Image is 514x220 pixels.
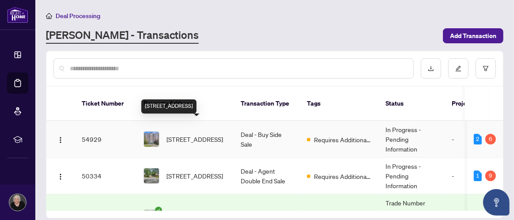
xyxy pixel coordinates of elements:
td: In Progress - Pending Information [378,158,445,194]
td: 50334 [75,158,136,194]
span: Requires Additional Docs [314,135,371,144]
span: Add Transaction [450,29,496,43]
button: Add Transaction [443,28,503,43]
span: filter [483,65,489,72]
td: - [445,121,498,158]
button: filter [476,58,496,79]
td: 54929 [75,121,136,158]
button: Logo [53,169,68,183]
span: home [46,13,52,19]
span: Requires Additional Docs [314,171,371,181]
span: [STREET_ADDRESS] [166,171,223,181]
td: In Progress - Pending Information [378,121,445,158]
th: Ticket Number [75,87,136,121]
div: [STREET_ADDRESS] [141,99,197,114]
span: Deal Processing [56,12,100,20]
img: Logo [57,173,64,180]
th: Tags [300,87,378,121]
img: Profile Icon [9,194,26,211]
th: Property Address [136,87,234,121]
img: logo [7,7,28,23]
td: Deal - Buy Side Sale [234,121,300,158]
span: download [428,65,434,72]
button: download [421,58,441,79]
button: Open asap [483,189,510,216]
span: [STREET_ADDRESS] [166,134,223,144]
img: thumbnail-img [144,132,159,147]
img: Logo [57,137,64,144]
img: thumbnail-img [144,168,159,183]
div: 1 [474,171,482,181]
div: 9 [485,171,496,181]
span: edit [455,65,461,72]
a: [PERSON_NAME] - Transactions [46,28,199,44]
th: Project Name [445,87,498,121]
td: - [445,158,498,194]
div: 2 [474,134,482,144]
span: check-circle [155,207,162,214]
td: Deal - Agent Double End Sale [234,158,300,194]
th: Transaction Type [234,87,300,121]
div: 6 [485,134,496,144]
th: Status [378,87,445,121]
button: edit [448,58,469,79]
button: Logo [53,132,68,146]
